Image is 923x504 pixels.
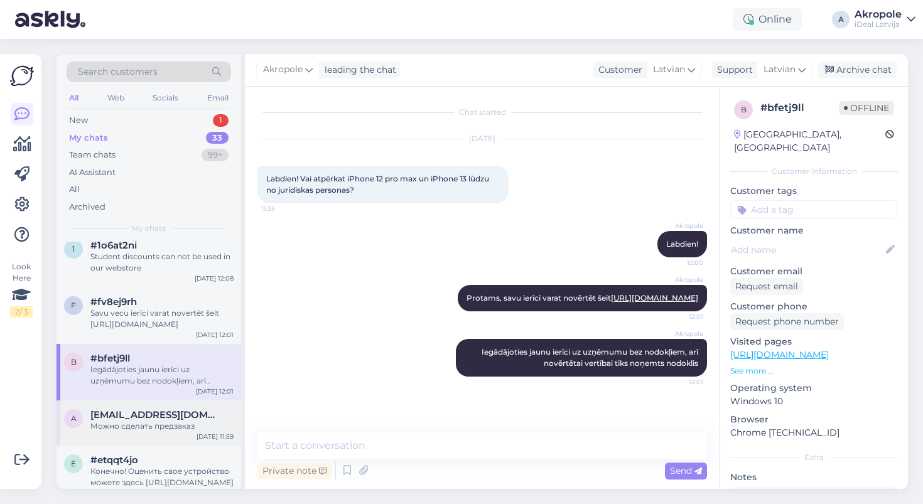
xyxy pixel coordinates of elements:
[730,313,844,330] div: Request phone number
[482,347,700,368] span: Iegādājoties jaunu ierīci uz uzņēmumu bez nodokļiem, arī novērtētai vertībai tiks noņemts nodoklis
[666,239,698,249] span: Labdien!
[730,452,898,463] div: Extra
[90,308,234,330] div: Savu vecu ierīci varat novertēt šeit [URL][DOMAIN_NAME]
[734,128,885,154] div: [GEOGRAPHIC_DATA], [GEOGRAPHIC_DATA]
[257,463,332,480] div: Private note
[71,459,76,468] span: e
[656,275,703,284] span: Akropole
[195,274,234,283] div: [DATE] 12:08
[105,90,127,106] div: Web
[257,107,707,118] div: Chat started
[741,105,747,114] span: b
[730,200,898,219] input: Add a tag
[839,101,894,115] span: Offline
[72,244,75,254] span: 1
[731,243,883,257] input: Add name
[730,382,898,395] p: Operating system
[855,9,915,29] a: AkropoleiDeal Latvija
[202,149,229,161] div: 99+
[712,63,753,77] div: Support
[832,11,850,28] div: A
[90,353,130,364] span: #bfetj9ll
[10,261,33,318] div: Look Here
[653,63,685,77] span: Latvian
[90,364,234,387] div: Iegādājoties jaunu ierīci uz uzņēmumu bez nodokļiem, arī novērtētai vertībai tiks noņemts nodoklis
[71,357,77,367] span: b
[730,471,898,484] p: Notes
[132,223,166,234] span: My chats
[90,454,138,466] span: #etqqt4jo
[196,387,234,396] div: [DATE] 12:01
[10,306,33,318] div: 2 / 3
[730,349,829,360] a: [URL][DOMAIN_NAME]
[150,90,181,106] div: Socials
[611,293,698,303] a: [URL][DOMAIN_NAME]
[764,63,796,77] span: Latvian
[730,166,898,177] div: Customer information
[71,414,77,423] span: a
[656,221,703,230] span: Akropole
[656,329,703,338] span: Akropole
[69,183,80,196] div: All
[90,251,234,274] div: Student discounts can not be used in our webstore
[320,63,396,77] div: leading the chat
[69,149,116,161] div: Team chats
[818,62,897,78] div: Archive chat
[656,258,703,267] span: 12:00
[257,133,707,144] div: [DATE]
[71,301,76,310] span: f
[196,330,234,340] div: [DATE] 12:01
[730,413,898,426] p: Browser
[263,63,303,77] span: Akropole
[730,265,898,278] p: Customer email
[69,166,116,179] div: AI Assistant
[730,395,898,408] p: Windows 10
[206,132,229,144] div: 33
[730,426,898,439] p: Chrome [TECHNICAL_ID]
[69,114,88,127] div: New
[90,409,221,421] span: a.volcenkova@icloud.com
[10,64,34,88] img: Askly Logo
[197,432,234,441] div: [DATE] 11:59
[78,65,158,78] span: Search customers
[656,312,703,321] span: 12:01
[730,365,898,377] p: See more ...
[69,201,105,213] div: Archived
[593,63,642,77] div: Customer
[733,8,802,31] div: Online
[69,132,108,144] div: My chats
[855,19,902,29] div: iDeal Latvija
[90,421,234,432] div: Можно сделать предзаказ
[90,466,234,488] div: Конечно! Оценить свое устройство можете здесь [URL][DOMAIN_NAME]
[656,377,703,387] span: 12:01
[213,114,229,127] div: 1
[670,465,702,476] span: Send
[197,488,234,498] div: [DATE] 11:59
[266,174,491,195] span: Labdien! Vai atpērkat iPhone 12 pro max un iPhone 13 lūdzu no juridiskas personas?
[730,224,898,237] p: Customer name
[90,296,137,308] span: #fv8ej9rh
[67,90,81,106] div: All
[467,293,698,303] span: Protams, savu ierīci varat novērtēt šeit
[730,278,803,295] div: Request email
[730,335,898,348] p: Visited pages
[760,100,839,115] div: # bfetj9ll
[205,90,231,106] div: Email
[730,185,898,198] p: Customer tags
[730,300,898,313] p: Customer phone
[261,204,308,213] span: 11:35
[90,240,137,251] span: #1o6at2ni
[855,9,902,19] div: Akropole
